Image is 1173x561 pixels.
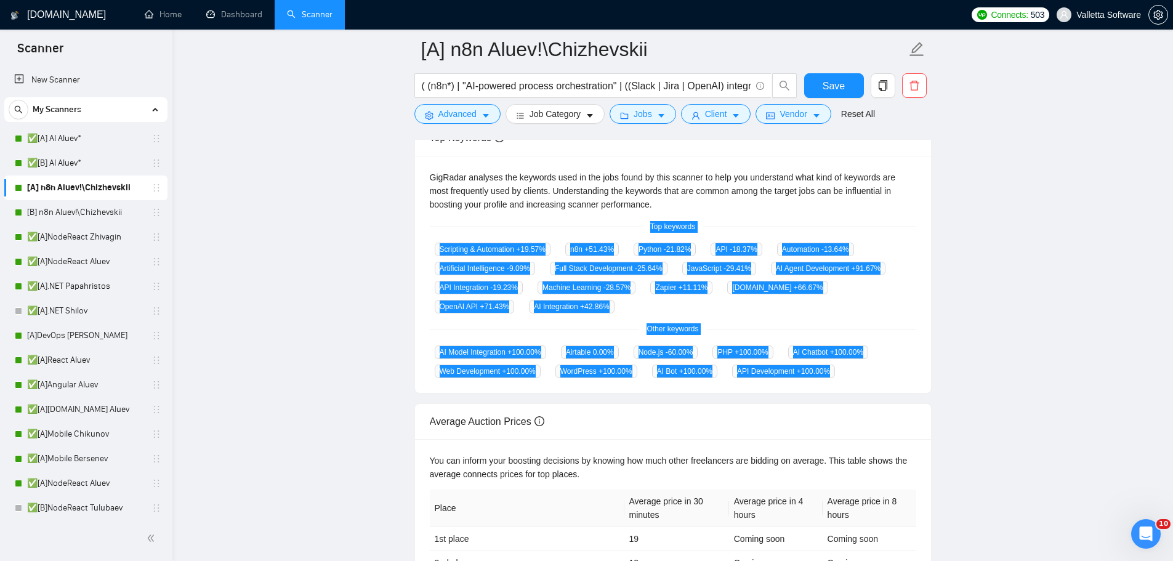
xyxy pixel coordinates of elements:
span: +100.00 % [797,367,830,376]
span: idcard [766,111,775,120]
span: Artificial Intelligence [435,262,535,275]
a: searchScanner [287,9,333,20]
div: You can inform your boosting decisions by knowing how much other freelancers are bidding on avera... [430,454,916,481]
span: holder [151,134,161,143]
span: holder [151,306,161,316]
span: WordPress [555,365,637,378]
span: holder [151,208,161,217]
span: Scanner [7,39,73,65]
span: +42.86 % [580,302,610,311]
a: [A] n8n Aluev!\Chizhevskii [27,176,144,200]
span: API Integration [435,281,523,294]
span: +11.11 % [679,283,708,292]
button: barsJob Categorycaret-down [506,104,605,124]
span: -9.09 % [507,264,530,273]
span: setting [1149,10,1167,20]
th: Place [430,490,624,527]
a: ✅[B] AI Aluev* [27,151,144,176]
a: Reset All [841,107,875,121]
span: -21.82 % [664,245,691,254]
td: 1st place [430,527,624,551]
span: Zapier [650,281,712,294]
span: Advanced [438,107,477,121]
span: 0.00 % [593,348,614,357]
span: user [691,111,700,120]
a: ✅[A]Mobile Bersenev [27,446,144,471]
img: logo [10,6,19,25]
div: Average Auction Prices [430,404,916,439]
span: +100.00 % [735,348,768,357]
span: info-circle [534,416,544,426]
button: copy [871,73,895,98]
span: +66.67 % [794,283,823,292]
button: delete [902,73,927,98]
span: copy [871,80,895,91]
span: caret-down [482,111,490,120]
button: search [772,73,797,98]
span: bars [516,111,525,120]
th: Average price in 4 hours [729,490,823,527]
span: Machine Learning [538,281,635,294]
td: 19 [624,527,729,551]
span: Web Development [435,365,541,378]
a: homeHome [145,9,182,20]
img: upwork-logo.png [977,10,987,20]
span: holder [151,429,161,439]
span: +100.00 % [507,348,541,357]
span: Top keywords [643,221,703,233]
span: holder [151,503,161,513]
a: ✅[A].NET Papahristos [27,274,144,299]
span: caret-down [586,111,594,120]
span: +51.43 % [584,245,614,254]
span: Vendor [780,107,807,121]
span: user [1060,10,1068,19]
span: +19.57 % [516,245,546,254]
span: -29.41 % [724,264,751,273]
a: setting [1148,10,1168,20]
span: -13.64 % [821,245,849,254]
span: edit [909,41,925,57]
a: ✅[A]NodeReact Aluev [27,249,144,274]
span: Jobs [634,107,652,121]
span: holder [151,355,161,365]
input: Scanner name... [421,34,906,65]
span: Node.js [634,345,698,359]
span: holder [151,478,161,488]
a: [A]DevOps [PERSON_NAME] [27,323,144,348]
span: 10 [1156,519,1171,529]
span: 503 [1031,8,1044,22]
span: [DOMAIN_NAME] [727,281,828,294]
span: holder [151,331,161,341]
span: AI Bot [652,365,717,378]
a: ✅[A]Mobile Chikunov [27,422,144,446]
span: My Scanners [33,97,81,122]
span: Job Category [530,107,581,121]
span: +71.43 % [480,302,510,311]
span: folder [620,111,629,120]
iframe: Intercom live chat [1131,519,1161,549]
span: AI Model Integration [435,345,546,359]
span: info-circle [756,82,764,90]
span: holder [151,380,161,390]
span: -19.23 % [490,283,518,292]
a: [B] n8n Aluev!\Chizhevskii [27,200,144,225]
td: Coming soon [823,527,916,551]
span: caret-down [812,111,821,120]
a: ✅[A].NET Shilov [27,299,144,323]
a: ✅[A][DOMAIN_NAME] Aluev [27,397,144,422]
a: ✅[A] AI Aluev* [27,126,144,151]
span: holder [151,405,161,414]
span: n8n [565,243,619,256]
a: ✅[A]NodeReact Zhivagin [27,225,144,249]
span: -18.37 % [730,245,757,254]
li: New Scanner [4,68,167,92]
span: JavaScript [682,262,756,275]
span: Scripting & Automation [435,243,550,256]
span: -25.64 % [635,264,663,273]
span: AI Agent Development [771,262,885,275]
span: Other keywords [639,323,706,335]
th: Average price in 8 hours [823,490,916,527]
a: ✅[A]NodeReact Aluev [27,471,144,496]
span: AI Chatbot [788,345,868,359]
span: holder [151,257,161,267]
